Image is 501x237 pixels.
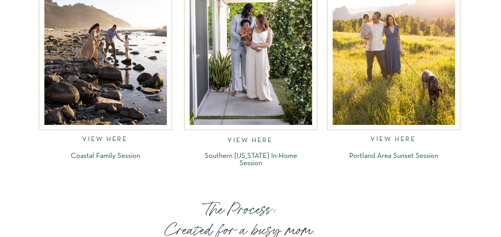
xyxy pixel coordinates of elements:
a: VIEW HERE [227,137,274,144]
a: Portland Area Sunset Session [337,152,451,158]
a: Southern [US_STATE] In-Home Session [194,152,308,165]
a: VIEW HERE [82,136,129,145]
a: VIEW HERE [370,136,417,145]
a: Coastal Family Session [48,152,162,161]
